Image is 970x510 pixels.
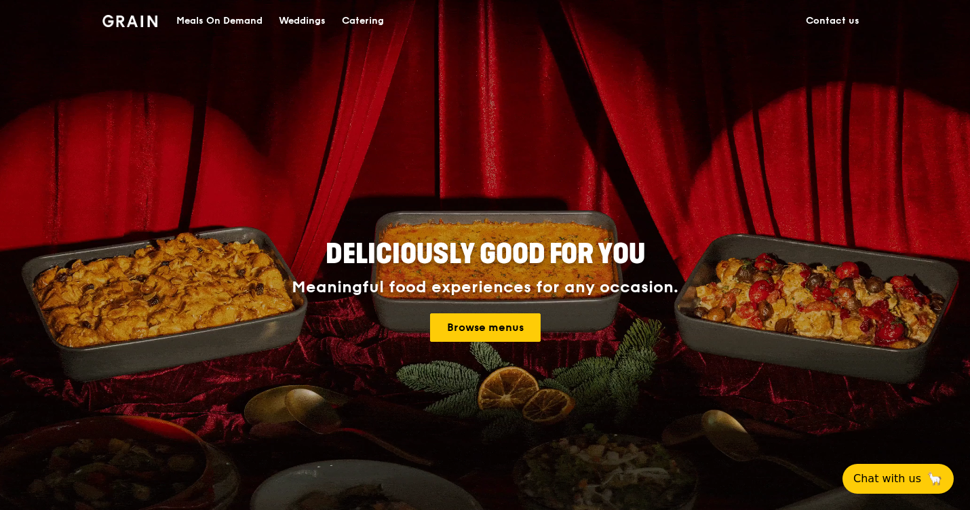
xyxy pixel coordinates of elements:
span: 🦙 [927,471,943,487]
div: Meals On Demand [176,1,263,41]
button: Chat with us🦙 [842,464,954,494]
img: Grain [102,15,157,27]
div: Catering [342,1,384,41]
a: Weddings [271,1,334,41]
a: Contact us [798,1,868,41]
span: Deliciously good for you [326,238,645,271]
div: Weddings [279,1,326,41]
div: Meaningful food experiences for any occasion. [241,278,729,297]
a: Browse menus [430,313,541,342]
span: Chat with us [853,471,921,487]
a: Catering [334,1,392,41]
